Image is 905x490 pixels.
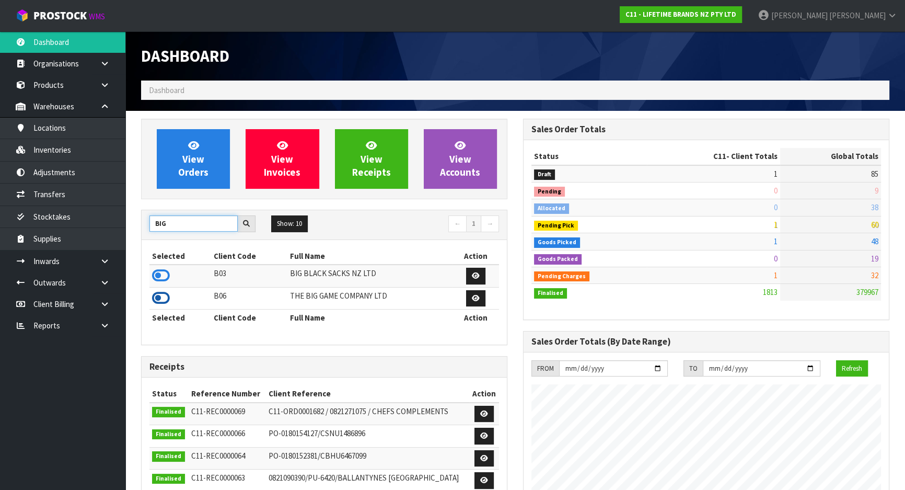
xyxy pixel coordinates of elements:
[534,203,569,214] span: Allocated
[191,451,245,461] span: C11-REC0000064
[780,148,881,165] th: Global Totals
[191,473,245,483] span: C11-REC0000063
[531,360,559,377] div: FROM
[287,287,453,310] td: THE BIG GAME COMPANY LTD
[531,337,881,347] h3: Sales Order Totals (By Date Range)
[871,236,878,246] span: 48
[211,310,288,326] th: Client Code
[211,265,288,287] td: B03
[466,215,481,232] a: 1
[829,10,886,20] span: [PERSON_NAME]
[856,287,878,297] span: 379967
[149,85,184,95] span: Dashboard
[178,139,208,178] span: View Orders
[152,429,185,440] span: Finalised
[771,10,828,20] span: [PERSON_NAME]
[269,473,459,483] span: 0821090390/PU-6420/BALLANTYNES [GEOGRAPHIC_DATA]
[481,215,499,232] a: →
[264,139,300,178] span: View Invoices
[211,287,288,310] td: B06
[647,148,780,165] th: - Client Totals
[453,248,499,265] th: Action
[246,129,319,189] a: ViewInvoices
[469,385,499,402] th: Action
[534,254,582,265] span: Goods Packed
[149,310,211,326] th: Selected
[774,169,778,179] span: 1
[871,220,878,230] span: 60
[531,124,881,134] h3: Sales Order Totals
[189,385,266,402] th: Reference Number
[534,271,589,282] span: Pending Charges
[440,139,480,178] span: View Accounts
[149,248,211,265] th: Selected
[871,254,878,264] span: 19
[149,385,189,402] th: Status
[269,406,448,416] span: C11-ORD0001682 / 0821271075 / CHEFS COMPLEMENTS
[269,451,366,461] span: PO-0180152381/CBHU6467099
[191,428,245,438] span: C11-REC0000066
[152,451,185,462] span: Finalised
[774,236,778,246] span: 1
[287,248,453,265] th: Full Name
[332,215,500,234] nav: Page navigation
[211,248,288,265] th: Client Code
[287,265,453,287] td: BIG BLACK SACKS NZ LTD
[871,169,878,179] span: 85
[871,270,878,280] span: 32
[269,428,365,438] span: PO-0180154127/CSNU1486896
[531,148,647,165] th: Status
[534,288,567,299] span: Finalised
[534,187,565,197] span: Pending
[836,360,868,377] button: Refresh
[157,129,230,189] a: ViewOrders
[149,215,238,232] input: Search clients
[871,202,878,212] span: 38
[774,254,778,264] span: 0
[774,202,778,212] span: 0
[534,169,555,180] span: Draft
[352,139,391,178] span: View Receipts
[16,9,29,22] img: cube-alt.png
[141,46,229,66] span: Dashboard
[424,129,497,189] a: ViewAccounts
[191,406,245,416] span: C11-REC0000069
[763,287,778,297] span: 1813
[534,221,578,231] span: Pending Pick
[266,385,469,402] th: Client Reference
[287,310,453,326] th: Full Name
[152,407,185,417] span: Finalised
[152,474,185,484] span: Finalised
[448,215,467,232] a: ←
[33,9,87,22] span: ProStock
[335,129,408,189] a: ViewReceipts
[271,215,308,232] button: Show: 10
[453,310,499,326] th: Action
[774,186,778,196] span: 0
[683,360,703,377] div: TO
[534,237,580,248] span: Goods Picked
[149,362,499,372] h3: Receipts
[620,6,742,23] a: C11 - LIFETIME BRANDS NZ PTY LTD
[875,186,878,196] span: 9
[713,151,726,161] span: C11
[89,12,105,21] small: WMS
[625,10,736,19] strong: C11 - LIFETIME BRANDS NZ PTY LTD
[774,270,778,280] span: 1
[774,220,778,230] span: 1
